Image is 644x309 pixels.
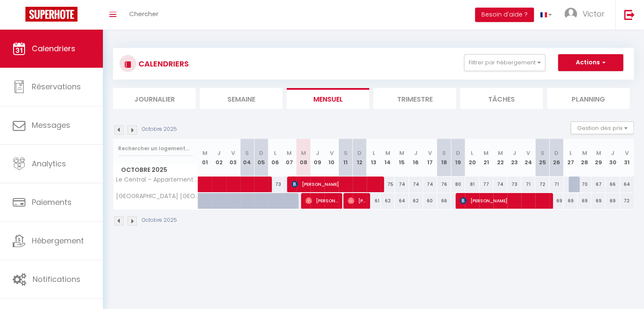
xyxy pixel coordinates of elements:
span: [PERSON_NAME] [291,176,380,192]
input: Rechercher un logement... [118,141,193,156]
th: 13 [367,139,381,177]
span: Chercher [129,9,158,18]
abbr: L [471,149,473,157]
div: 62 [409,193,423,209]
abbr: L [373,149,375,157]
div: 69 [578,193,591,209]
span: Notifications [33,274,80,284]
th: 19 [451,139,465,177]
li: Planning [547,88,630,109]
div: 69 [564,193,578,209]
span: Hébergement [32,235,84,246]
th: 11 [339,139,353,177]
div: 67 [591,177,605,192]
li: Journalier [113,88,196,109]
span: Octobre 2025 [113,164,198,176]
span: Victor [583,8,605,19]
abbr: S [245,149,249,157]
th: 03 [226,139,240,177]
th: 05 [254,139,268,177]
abbr: J [217,149,221,157]
h3: CALENDRIERS [136,54,189,73]
abbr: S [344,149,348,157]
th: 23 [507,139,521,177]
div: 77 [479,177,493,192]
li: Trimestre [373,88,456,109]
th: 17 [423,139,437,177]
abbr: M [596,149,601,157]
th: 24 [521,139,535,177]
abbr: V [625,149,629,157]
th: 29 [591,139,605,177]
th: 04 [240,139,254,177]
th: 21 [479,139,493,177]
th: 08 [296,139,310,177]
th: 16 [409,139,423,177]
th: 02 [212,139,226,177]
span: [PERSON_NAME] [348,193,366,209]
div: 80 [451,177,465,192]
img: logout [624,9,635,20]
th: 31 [620,139,634,177]
abbr: D [554,149,558,157]
th: 30 [605,139,619,177]
th: 15 [395,139,409,177]
div: 69 [550,193,564,209]
th: 10 [324,139,338,177]
th: 18 [437,139,451,177]
div: 71 [550,177,564,192]
button: Besoin d'aide ? [475,8,534,22]
th: 22 [493,139,507,177]
span: Réservations [32,81,81,92]
div: 73 [507,177,521,192]
abbr: J [414,149,417,157]
abbr: M [202,149,207,157]
abbr: S [442,149,446,157]
div: 72 [620,193,634,209]
th: 20 [465,139,479,177]
div: 61 [367,193,381,209]
abbr: M [399,149,404,157]
th: 14 [381,139,395,177]
abbr: M [582,149,587,157]
abbr: J [316,149,319,157]
abbr: D [259,149,263,157]
th: 28 [578,139,591,177]
th: 25 [535,139,549,177]
abbr: V [231,149,235,157]
button: Filtrer par hébergement [464,54,545,71]
abbr: V [526,149,530,157]
div: 60 [423,193,437,209]
li: Tâches [460,88,543,109]
th: 06 [268,139,282,177]
li: Mensuel [287,88,369,109]
abbr: M [498,149,503,157]
abbr: M [484,149,489,157]
div: 66 [605,177,619,192]
th: 01 [198,139,212,177]
span: Calendriers [32,43,75,54]
th: 26 [550,139,564,177]
div: 81 [465,177,479,192]
div: 74 [493,177,507,192]
abbr: D [357,149,362,157]
abbr: M [287,149,292,157]
span: Paiements [32,197,72,207]
abbr: L [274,149,276,157]
div: 69 [605,193,619,209]
th: 12 [353,139,367,177]
abbr: M [301,149,306,157]
img: Super Booking [25,7,77,22]
span: Le Central – Appartement + [GEOGRAPHIC_DATA] [115,177,199,183]
div: 74 [423,177,437,192]
p: Octobre 2025 [142,125,177,133]
img: ... [564,8,577,20]
p: Octobre 2025 [142,216,177,224]
div: 74 [409,177,423,192]
span: [PERSON_NAME] [305,193,338,209]
abbr: V [428,149,432,157]
li: Semaine [200,88,282,109]
div: 69 [591,193,605,209]
div: 71 [521,177,535,192]
abbr: J [611,149,614,157]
